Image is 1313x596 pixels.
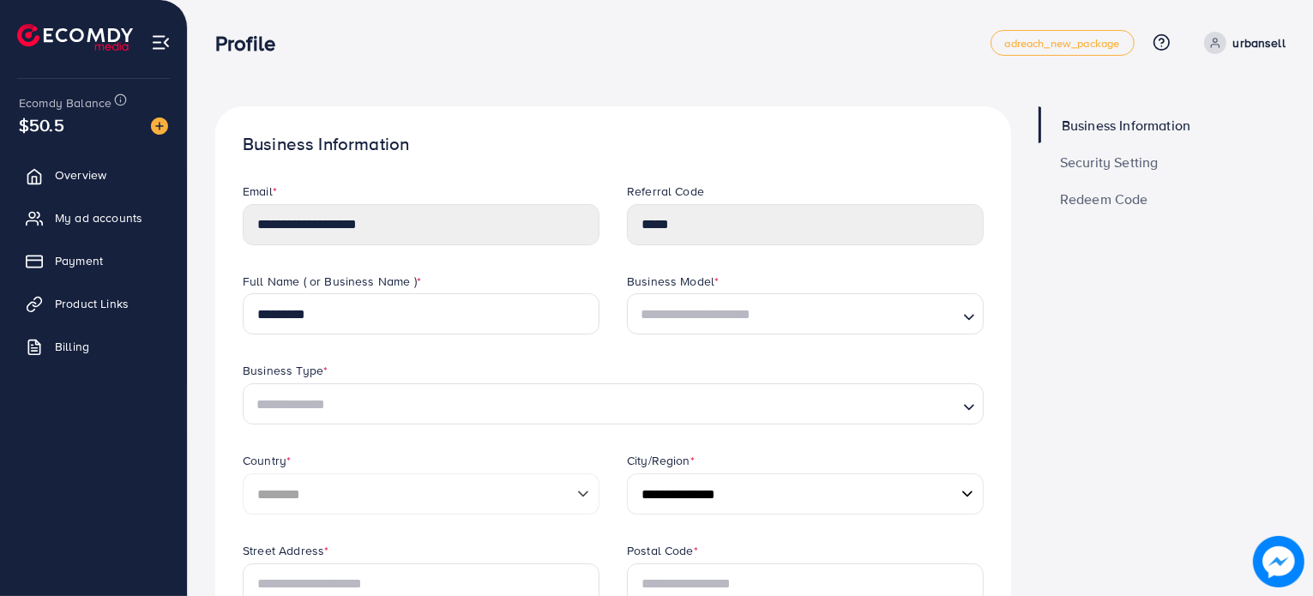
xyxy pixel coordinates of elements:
span: Business Information [1062,118,1190,132]
span: Billing [55,338,89,355]
span: Payment [55,252,103,269]
label: Full Name ( or Business Name ) [243,273,421,290]
label: Referral Code [627,183,704,200]
a: Billing [13,329,174,364]
span: Security Setting [1060,155,1159,169]
span: Overview [55,166,106,184]
a: My ad accounts [13,201,174,235]
p: urbansell [1233,33,1286,53]
h1: Business Information [243,134,984,155]
img: menu [151,33,171,52]
a: urbansell [1197,32,1286,54]
a: Overview [13,158,174,192]
span: My ad accounts [55,209,142,226]
input: Search for option [635,302,956,328]
div: Search for option [243,383,984,424]
label: Postal Code [627,542,698,559]
label: Street Address [243,542,328,559]
a: adreach_new_package [991,30,1135,56]
img: logo [17,24,133,51]
label: City/Region [627,452,695,469]
img: image [151,117,168,135]
label: Email [243,183,277,200]
span: Ecomdy Balance [19,94,111,111]
label: Country [243,452,291,469]
span: $50.5 [19,112,64,137]
span: Redeem Code [1060,192,1148,206]
label: Business Type [243,362,328,379]
label: Business Model [627,273,719,290]
a: Payment [13,244,174,278]
div: Search for option [627,293,984,334]
input: Search for option [250,392,956,418]
span: adreach_new_package [1005,38,1120,49]
img: image [1253,536,1304,587]
a: Product Links [13,286,174,321]
span: Product Links [55,295,129,312]
h3: Profile [215,31,289,56]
